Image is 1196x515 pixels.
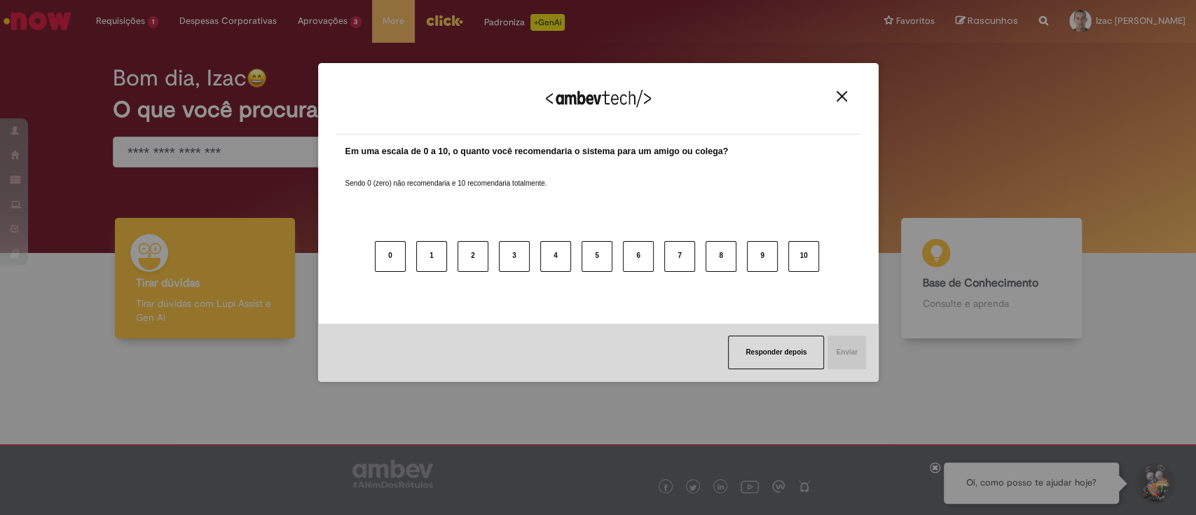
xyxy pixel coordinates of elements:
button: 9 [747,241,778,272]
button: 5 [582,241,612,272]
button: 3 [499,241,530,272]
button: Responder depois [728,336,824,369]
button: 10 [788,241,819,272]
button: 8 [706,241,736,272]
button: Close [832,90,851,102]
label: Sendo 0 (zero) não recomendaria e 10 recomendaria totalmente. [345,162,547,188]
button: 0 [375,241,406,272]
button: 1 [416,241,447,272]
img: Logo Ambevtech [546,90,651,107]
button: 6 [623,241,654,272]
button: 4 [540,241,571,272]
label: Em uma escala de 0 a 10, o quanto você recomendaria o sistema para um amigo ou colega? [345,145,729,158]
button: 7 [664,241,695,272]
img: Close [837,91,847,102]
button: 2 [458,241,488,272]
